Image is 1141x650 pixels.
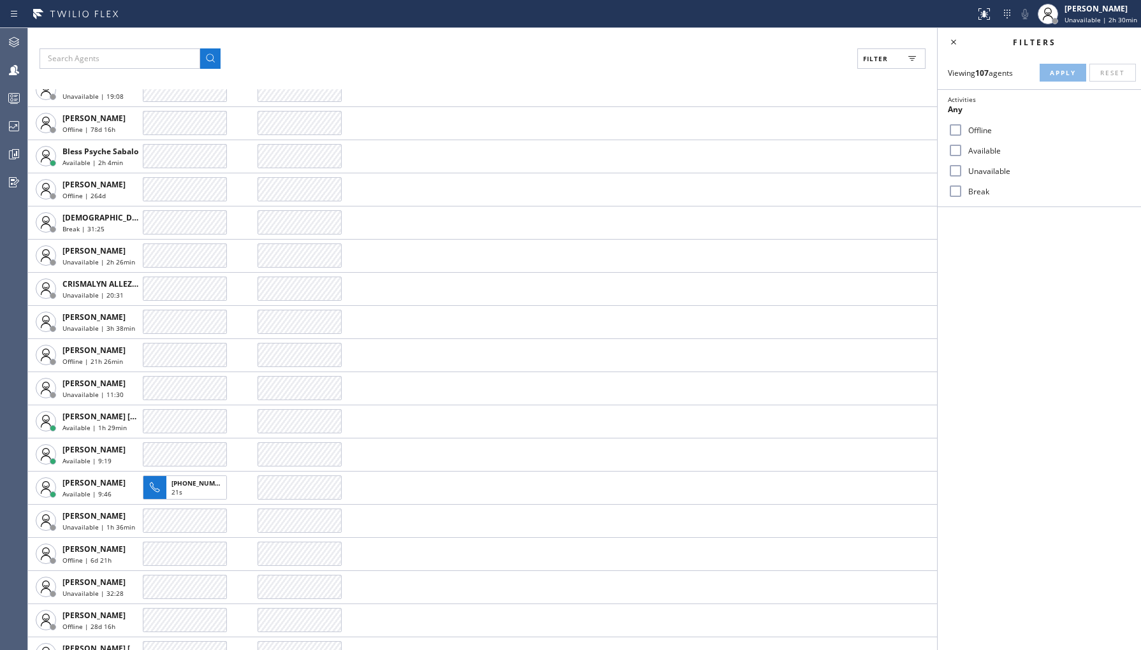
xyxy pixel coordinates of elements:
[62,92,124,101] span: Unavailable | 19:08
[1013,37,1056,48] span: Filters
[963,166,1131,177] label: Unavailable
[62,622,115,631] span: Offline | 28d 16h
[62,489,112,498] span: Available | 9:46
[1089,64,1136,82] button: Reset
[62,125,115,134] span: Offline | 78d 16h
[62,423,127,432] span: Available | 1h 29min
[171,487,182,496] span: 21s
[62,191,106,200] span: Offline | 264d
[62,456,112,465] span: Available | 9:19
[62,113,126,124] span: [PERSON_NAME]
[857,48,926,69] button: Filter
[863,54,888,63] span: Filter
[963,186,1131,197] label: Break
[62,179,126,190] span: [PERSON_NAME]
[975,68,989,78] strong: 107
[62,390,124,399] span: Unavailable | 11:30
[62,146,138,157] span: Bless Psyche Sabalo
[1050,68,1076,77] span: Apply
[948,95,1131,104] div: Activities
[143,472,231,503] button: [PHONE_NUMBER]21s
[62,312,126,322] span: [PERSON_NAME]
[40,48,200,69] input: Search Agents
[62,224,105,233] span: Break | 31:25
[62,589,124,598] span: Unavailable | 32:28
[62,212,212,223] span: [DEMOGRAPHIC_DATA][PERSON_NAME]
[948,68,1013,78] span: Viewing agents
[62,357,123,366] span: Offline | 21h 26min
[62,556,112,565] span: Offline | 6d 21h
[62,278,142,289] span: CRISMALYN ALLEZER
[1065,3,1137,14] div: [PERSON_NAME]
[1065,15,1137,24] span: Unavailable | 2h 30min
[62,444,126,455] span: [PERSON_NAME]
[62,510,126,521] span: [PERSON_NAME]
[1100,68,1125,77] span: Reset
[963,145,1131,156] label: Available
[62,345,126,356] span: [PERSON_NAME]
[62,411,191,422] span: [PERSON_NAME] [PERSON_NAME]
[171,479,229,487] span: [PHONE_NUMBER]
[62,291,124,300] span: Unavailable | 20:31
[1016,5,1034,23] button: Mute
[1040,64,1086,82] button: Apply
[62,544,126,554] span: [PERSON_NAME]
[948,104,963,115] span: Any
[963,125,1131,136] label: Offline
[62,477,126,488] span: [PERSON_NAME]
[62,158,123,167] span: Available | 2h 4min
[62,324,135,333] span: Unavailable | 3h 38min
[62,257,135,266] span: Unavailable | 2h 26min
[62,577,126,588] span: [PERSON_NAME]
[62,378,126,389] span: [PERSON_NAME]
[62,245,126,256] span: [PERSON_NAME]
[62,523,135,531] span: Unavailable | 1h 36min
[62,610,126,621] span: [PERSON_NAME]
